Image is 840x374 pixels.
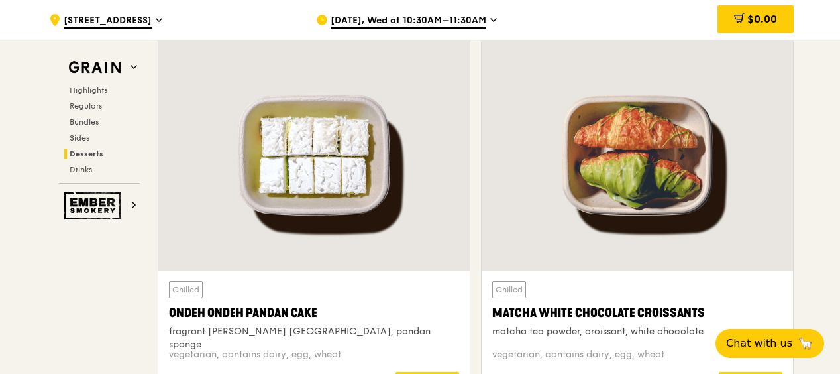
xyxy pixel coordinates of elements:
[798,336,814,351] span: 🦙
[70,149,103,158] span: Desserts
[715,329,824,358] button: Chat with us🦙
[169,281,203,298] div: Chilled
[747,13,777,25] span: $0.00
[169,304,459,322] div: Ondeh Ondeh Pandan Cake
[331,14,486,29] span: [DATE], Wed at 10:30AM–11:30AM
[492,348,782,361] div: vegetarian, contains dairy, egg, wheat
[70,117,99,127] span: Bundles
[70,86,107,95] span: Highlights
[64,14,152,29] span: [STREET_ADDRESS]
[70,101,102,111] span: Regulars
[169,348,459,361] div: vegetarian, contains dairy, egg, wheat
[64,56,125,80] img: Grain web logo
[726,336,792,351] span: Chat with us
[64,192,125,219] img: Ember Smokery web logo
[492,281,526,298] div: Chilled
[492,304,782,322] div: Matcha White Chocolate Croissants
[492,325,782,338] div: matcha tea powder, croissant, white chocolate
[70,165,92,174] span: Drinks
[70,133,89,143] span: Sides
[169,325,459,351] div: fragrant [PERSON_NAME] [GEOGRAPHIC_DATA], pandan sponge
